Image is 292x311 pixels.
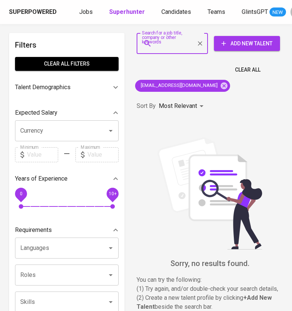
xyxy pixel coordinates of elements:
button: Open [105,270,116,280]
button: Add New Talent [214,36,280,51]
button: Open [105,297,116,307]
a: Superhunter [109,7,146,17]
input: Value [27,147,58,162]
button: Open [105,126,116,136]
p: Expected Salary [15,108,57,117]
span: 10+ [108,191,116,196]
a: GlintsGPT NEW [242,7,286,17]
button: Clear [195,38,205,49]
img: file_searching.svg [154,137,266,250]
span: Teams [208,8,225,15]
p: Sort By [137,102,156,111]
p: (1) Try again, and/or double-check your search details, [137,284,283,293]
p: Years of Experience [15,174,68,183]
span: Add New Talent [220,39,274,48]
button: Clear All [232,63,263,77]
b: + Add New Talent [137,294,272,310]
p: Most Relevant [159,102,197,111]
p: Requirements [15,226,52,235]
h6: Sorry, no results found. [137,257,283,269]
div: Requirements [15,223,119,238]
p: Talent Demographics [15,83,71,92]
span: Clear All filters [21,59,113,69]
div: Expected Salary [15,105,119,120]
div: Years of Experience [15,171,119,186]
span: Jobs [79,8,93,15]
span: NEW [269,9,286,16]
button: Clear All filters [15,57,119,71]
button: Open [105,243,116,253]
a: Teams [208,7,227,17]
a: Candidates [161,7,193,17]
span: GlintsGPT [242,8,268,15]
span: 0 [20,191,22,196]
span: [EMAIL_ADDRESS][DOMAIN_NAME] [135,82,222,89]
span: Clear All [235,65,260,75]
div: Most Relevant [159,99,206,113]
p: You can try the following : [137,275,283,284]
h6: Filters [15,39,119,51]
div: Talent Demographics [15,78,119,96]
a: Jobs [79,7,94,17]
input: Value [87,147,119,162]
b: Superhunter [109,8,145,15]
span: Candidates [161,8,191,15]
div: [EMAIL_ADDRESS][DOMAIN_NAME] [135,80,230,92]
a: Superpowered [9,8,58,16]
div: Superpowered [9,8,57,16]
